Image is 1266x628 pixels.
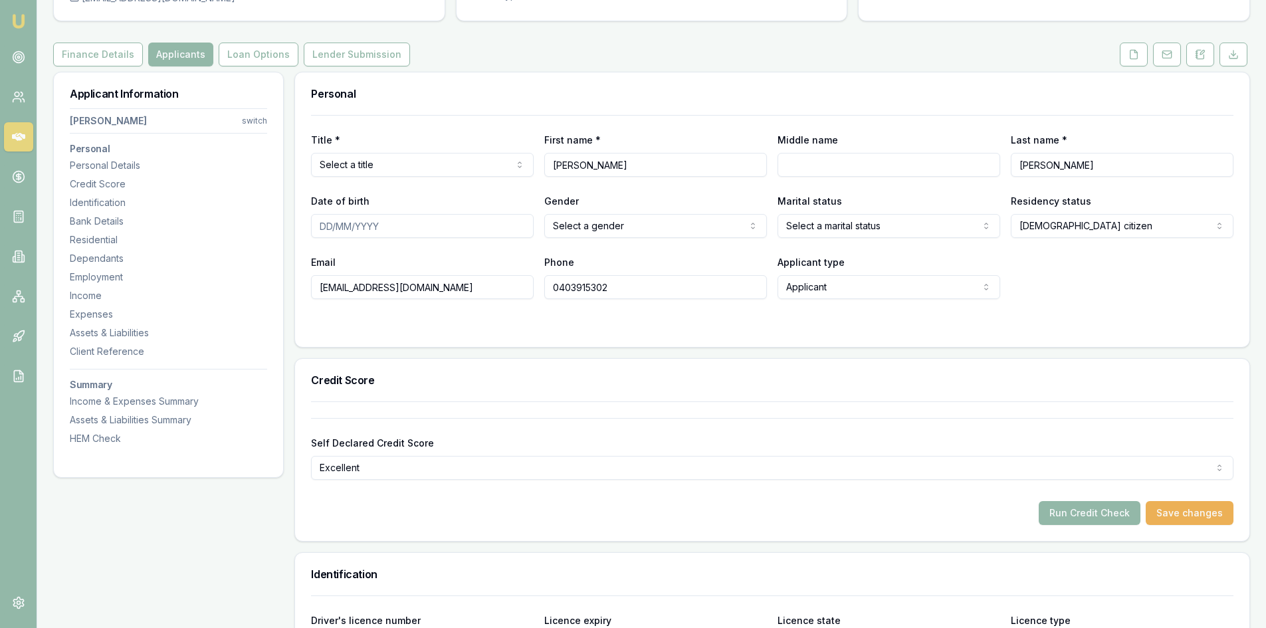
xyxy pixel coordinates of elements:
div: switch [242,116,267,126]
div: Residential [70,233,267,247]
label: Licence type [1011,615,1071,626]
label: Licence state [778,615,841,626]
div: Expenses [70,308,267,321]
label: Last name * [1011,134,1067,146]
label: Applicant type [778,257,845,268]
button: Loan Options [219,43,298,66]
button: Applicants [148,43,213,66]
button: Run Credit Check [1039,501,1140,525]
div: Assets & Liabilities Summary [70,413,267,427]
div: Identification [70,196,267,209]
label: Marital status [778,195,842,207]
div: Personal Details [70,159,267,172]
label: Middle name [778,134,838,146]
input: 0431 234 567 [544,275,767,299]
button: Finance Details [53,43,143,66]
div: Client Reference [70,345,267,358]
div: Income & Expenses Summary [70,395,267,408]
div: Income [70,289,267,302]
div: Dependants [70,252,267,265]
label: First name * [544,134,601,146]
label: Self Declared Credit Score [311,437,434,449]
div: Assets & Liabilities [70,326,267,340]
label: Driver's licence number [311,615,421,626]
label: Email [311,257,336,268]
h3: Applicant Information [70,88,267,99]
div: [PERSON_NAME] [70,114,147,128]
button: Lender Submission [304,43,410,66]
a: Applicants [146,43,216,66]
h3: Personal [70,144,267,154]
a: Finance Details [53,43,146,66]
input: DD/MM/YYYY [311,214,534,238]
div: HEM Check [70,432,267,445]
label: Title * [311,134,340,146]
label: Gender [544,195,579,207]
h3: Summary [70,380,267,389]
div: Employment [70,270,267,284]
label: Date of birth [311,195,369,207]
h3: Identification [311,569,1233,579]
div: Credit Score [70,177,267,191]
div: Bank Details [70,215,267,228]
a: Loan Options [216,43,301,66]
label: Phone [544,257,574,268]
h3: Credit Score [311,375,1233,385]
button: Save changes [1146,501,1233,525]
a: Lender Submission [301,43,413,66]
label: Licence expiry [544,615,611,626]
h3: Personal [311,88,1233,99]
img: emu-icon-u.png [11,13,27,29]
label: Residency status [1011,195,1091,207]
